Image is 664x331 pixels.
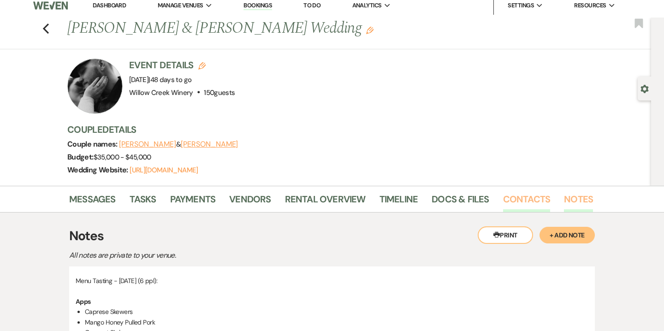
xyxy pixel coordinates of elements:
[76,297,91,306] strong: Apps
[229,192,271,212] a: Vendors
[69,249,392,261] p: All notes are private to your venue.
[85,318,155,326] span: Mango Honey Pulled Pork
[67,152,94,162] span: Budget:
[574,1,606,10] span: Resources
[243,1,272,10] a: Bookings
[129,59,235,71] h3: Event Details
[158,1,203,10] span: Manage Venues
[130,192,156,212] a: Tasks
[285,192,366,212] a: Rental Overview
[150,75,192,84] span: 48 days to go
[67,139,119,149] span: Couple names:
[129,75,191,84] span: [DATE]
[432,192,489,212] a: Docs & Files
[170,192,216,212] a: Payments
[508,1,534,10] span: Settings
[539,227,595,243] button: + Add Note
[303,1,320,9] a: To Do
[67,165,130,175] span: Wedding Website:
[148,75,191,84] span: |
[379,192,418,212] a: Timeline
[181,141,238,148] button: [PERSON_NAME]
[76,276,588,286] p: Menu Tasting - [DATE] (6 ppl):
[503,192,551,212] a: Contacts
[67,123,584,136] h3: Couple Details
[119,140,238,149] span: &
[366,26,373,34] button: Edit
[67,18,480,40] h1: [PERSON_NAME] & [PERSON_NAME] Wedding
[119,141,176,148] button: [PERSON_NAME]
[204,88,235,97] span: 150 guests
[130,165,198,175] a: [URL][DOMAIN_NAME]
[478,226,533,244] button: Print
[564,192,593,212] a: Notes
[69,192,116,212] a: Messages
[85,307,133,316] span: Caprese Skewers
[94,153,151,162] span: $35,000 - $45,000
[69,226,595,246] h3: Notes
[640,84,649,93] button: Open lead details
[129,88,193,97] span: Willow Creek Winery
[352,1,382,10] span: Analytics
[93,1,126,9] a: Dashboard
